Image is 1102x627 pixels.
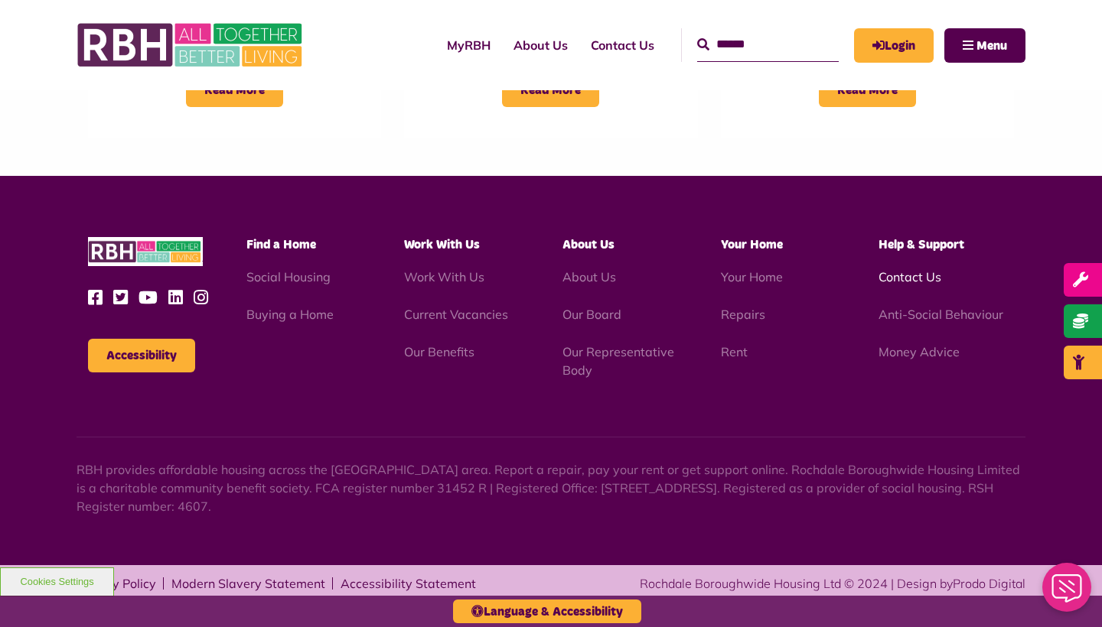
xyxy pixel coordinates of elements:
a: Accessibility Statement [341,577,476,590]
button: Accessibility [88,339,195,372]
span: Your Home [721,239,783,251]
a: Our Representative Body [562,344,674,378]
a: Contact Us [879,269,941,284]
p: RBH provides affordable housing across the [GEOGRAPHIC_DATA] area. Report a repair, pay your rent... [77,460,1025,515]
button: Navigation [944,28,1025,63]
a: Work With Us [404,269,484,284]
div: Rochdale Boroughwide Housing Ltd © 2024 | Design by [640,574,1025,593]
img: RBH [77,15,306,75]
a: Social Housing [246,269,331,284]
a: MyRBH [435,24,502,66]
span: About Us [562,239,615,251]
a: Rent [721,344,748,359]
a: Prodo Digital [953,576,1025,591]
a: Our Benefits [404,344,474,359]
a: Repairs [721,307,765,322]
a: Buying a Home [246,307,334,322]
a: Modern Slavery Statement [171,577,325,590]
a: Privacy Policy [77,577,156,590]
a: Contact Us [579,24,666,66]
span: Work With Us [404,239,480,251]
span: Menu [976,40,1007,52]
a: Anti-Social Behaviour [879,307,1003,322]
a: Money Advice [879,344,960,359]
button: Language & Accessibility [453,599,641,623]
span: Find a Home [246,239,316,251]
img: RBH [88,237,203,267]
iframe: Netcall Web Assistant for live chat [1033,558,1102,627]
a: Your Home [721,269,783,284]
a: About Us [562,269,616,284]
a: Our Board [562,307,621,322]
span: Help & Support [879,239,964,251]
a: Current Vacancies [404,307,508,322]
a: MyRBH [854,28,934,63]
a: About Us [502,24,579,66]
